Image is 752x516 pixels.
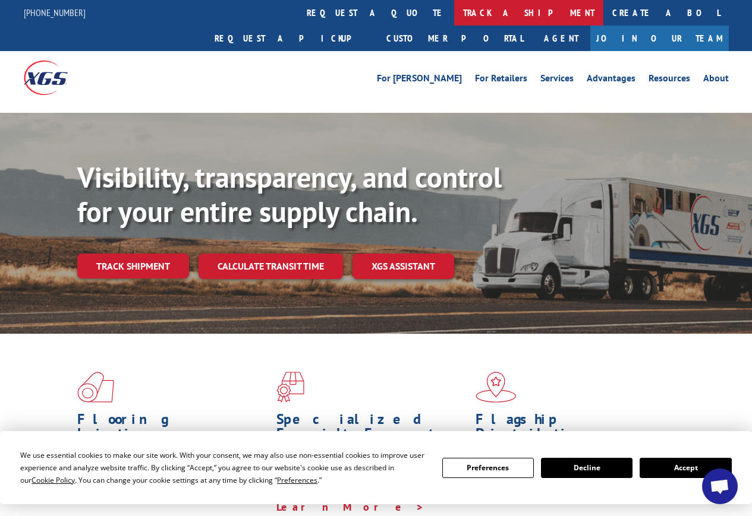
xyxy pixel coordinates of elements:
span: Preferences [277,475,317,485]
a: Join Our Team [590,26,729,51]
a: Services [540,74,574,87]
span: Cookie Policy [32,475,75,485]
b: Visibility, transparency, and control for your entire supply chain. [77,159,502,230]
h1: Flooring Logistics Solutions [77,412,268,461]
a: Request a pickup [206,26,377,51]
a: For [PERSON_NAME] [377,74,462,87]
img: xgs-icon-flagship-distribution-model-red [476,372,517,403]
button: Decline [541,458,633,478]
button: Accept [640,458,731,478]
a: Learn More > [276,500,424,514]
a: Resources [649,74,690,87]
a: About [703,74,729,87]
a: [PHONE_NUMBER] [24,7,86,18]
img: xgs-icon-total-supply-chain-intelligence-red [77,372,114,403]
a: Agent [532,26,590,51]
a: Advantages [587,74,635,87]
div: We use essential cookies to make our site work. With your consent, we may also use non-essential ... [20,449,427,486]
button: Preferences [442,458,534,478]
a: Calculate transit time [199,254,343,279]
a: Customer Portal [377,26,532,51]
a: Track shipment [77,254,189,278]
a: XGS ASSISTANT [353,254,454,279]
h1: Flagship Distribution Model [476,412,666,461]
div: Open chat [702,468,738,504]
a: For Retailers [475,74,527,87]
img: xgs-icon-focused-on-flooring-red [276,372,304,403]
h1: Specialized Freight Experts [276,412,467,447]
